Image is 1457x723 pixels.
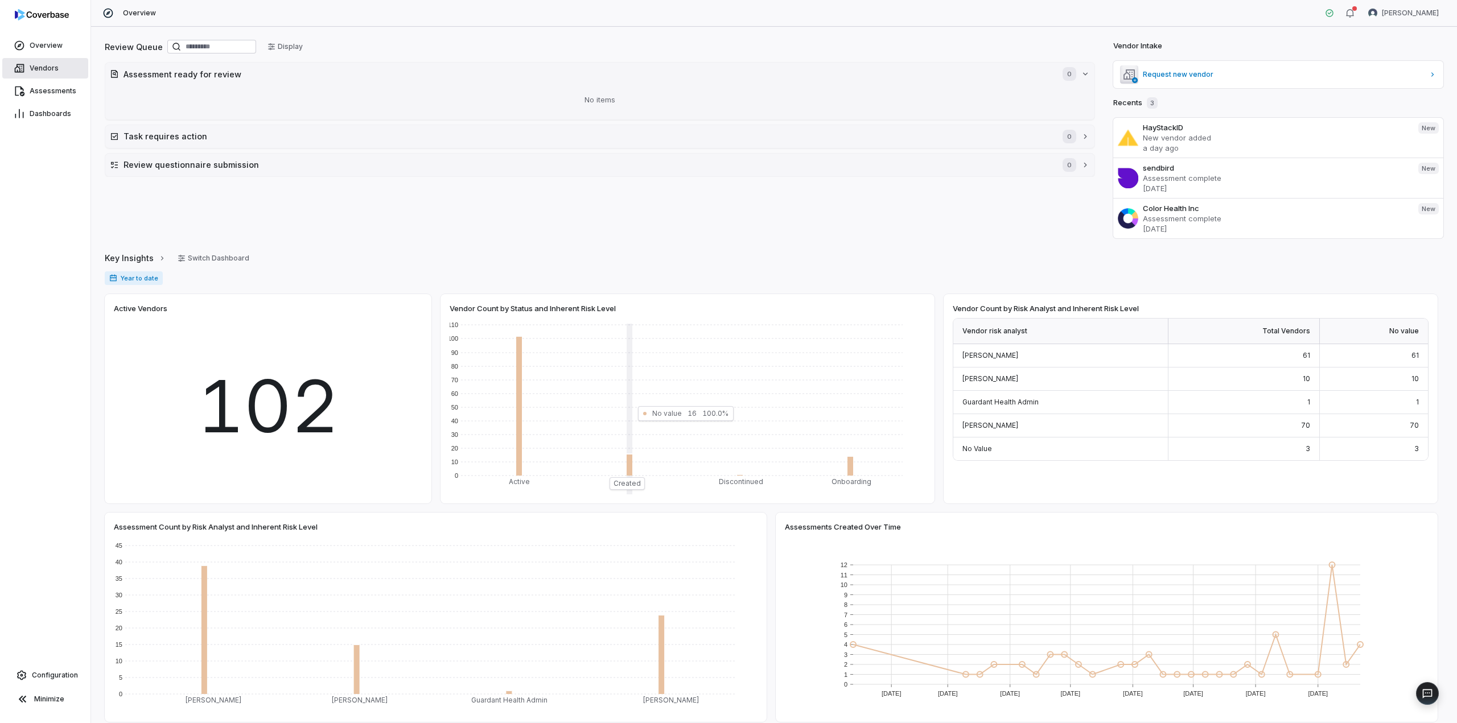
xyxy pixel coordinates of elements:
[261,38,310,55] button: Display
[841,581,847,588] text: 10
[953,303,1139,313] span: Vendor Count by Risk Analyst and Inherent Risk Level
[962,351,1018,360] span: [PERSON_NAME]
[1113,61,1443,88] a: Request new vendor
[841,572,847,579] text: 11
[844,592,847,598] text: 9
[844,631,847,638] text: 5
[30,86,76,96] span: Assessments
[1320,319,1428,344] div: No value
[124,159,1051,171] h2: Review questionnaire submission
[114,303,167,313] span: Active Vendors
[1063,158,1076,172] span: 0
[844,621,847,628] text: 6
[1303,351,1310,360] span: 61
[1143,163,1409,173] h3: sendbird
[1183,690,1203,697] text: [DATE]
[844,601,847,608] text: 8
[450,303,616,313] span: Vendor Count by Status and Inherent Risk Level
[1307,398,1310,406] span: 1
[105,252,154,264] span: Key Insights
[451,404,458,411] text: 50
[116,608,122,615] text: 25
[123,9,156,18] span: Overview
[1113,40,1162,52] h2: Vendor Intake
[451,418,458,424] text: 40
[34,695,64,704] span: Minimize
[451,349,458,356] text: 90
[785,522,901,532] span: Assessments Created Over Time
[962,374,1018,383] span: [PERSON_NAME]
[1147,97,1158,109] span: 3
[119,674,122,681] text: 5
[1143,224,1409,234] p: [DATE]
[962,421,1018,429] span: [PERSON_NAME]
[1113,118,1443,158] a: HayStackIDNew vendor addeda day agoNew
[1368,9,1377,18] img: Jesse Nord avatar
[32,671,78,680] span: Configuration
[1143,203,1409,213] h3: Color Health Inc
[1414,444,1419,453] span: 3
[2,81,88,101] a: Assessments
[844,612,847,618] text: 7
[2,58,88,79] a: Vendors
[1113,158,1443,198] a: sendbirdAssessment complete[DATE]New
[30,109,71,118] span: Dashboards
[30,64,59,73] span: Vendors
[448,321,458,328] text: 110
[844,681,847,688] text: 0
[1143,133,1409,143] p: New vendor added
[1063,130,1076,143] span: 0
[455,472,458,479] text: 0
[2,35,88,56] a: Overview
[105,125,1094,148] button: Task requires action0
[953,319,1168,344] div: Vendor risk analyst
[171,250,256,267] button: Switch Dashboard
[844,661,847,668] text: 2
[110,85,1090,115] div: No items
[30,41,63,50] span: Overview
[116,658,122,664] text: 10
[882,690,902,697] text: [DATE]
[938,690,958,697] text: [DATE]
[5,665,86,685] a: Configuration
[1143,122,1409,133] h3: HayStackID
[841,561,847,568] text: 12
[116,625,122,631] text: 20
[844,671,847,678] text: 1
[119,691,122,697] text: 0
[5,688,86,710] button: Minimize
[451,445,458,452] text: 20
[15,9,69,20] img: logo-D7KZi-bG.svg
[1113,97,1158,109] h2: Recents
[116,592,122,598] text: 30
[1418,122,1439,134] span: New
[116,575,122,582] text: 35
[105,41,163,53] h2: Review Queue
[105,154,1094,176] button: Review questionnaire submission0
[1382,9,1439,18] span: [PERSON_NAME]
[1246,690,1266,697] text: [DATE]
[1301,421,1310,429] span: 70
[1123,690,1143,697] text: [DATE]
[1308,690,1328,697] text: [DATE]
[1361,5,1446,22] button: Jesse Nord avatar[PERSON_NAME]
[844,641,847,648] text: 4
[1113,198,1443,238] a: Color Health IncAssessment complete[DATE]New
[116,542,122,549] text: 45
[962,398,1039,406] span: Guardant Health Admin
[1143,213,1409,224] p: Assessment complete
[124,130,1051,142] h2: Task requires action
[1000,690,1020,697] text: [DATE]
[1416,398,1419,406] span: 1
[451,458,458,465] text: 10
[1063,67,1076,81] span: 0
[109,274,117,282] svg: Date range for report
[105,271,163,285] span: Year to date
[1418,203,1439,214] span: New
[451,390,458,397] text: 60
[114,522,318,532] span: Assessment Count by Risk Analyst and Inherent Risk Level
[1411,351,1419,360] span: 61
[2,104,88,124] a: Dashboards
[116,559,122,565] text: 40
[124,68,1051,80] h2: Assessment ready for review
